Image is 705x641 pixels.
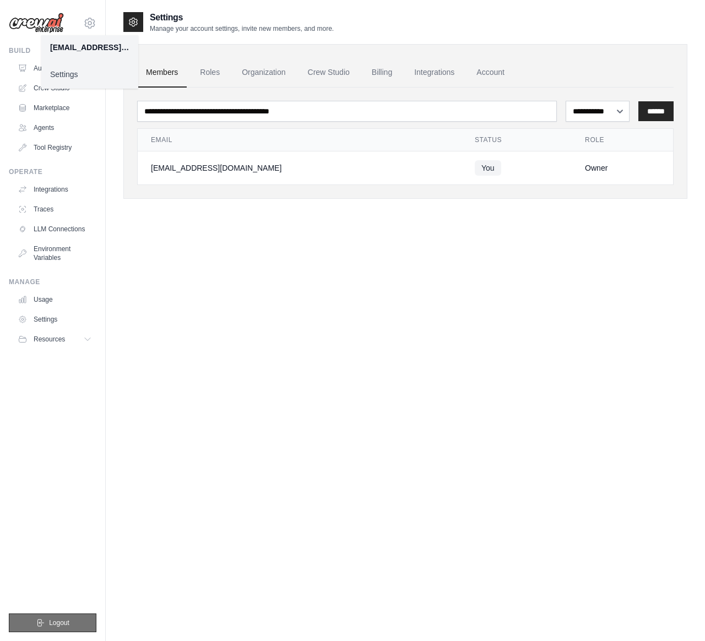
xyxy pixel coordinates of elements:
[13,119,96,137] a: Agents
[13,139,96,156] a: Tool Registry
[13,220,96,238] a: LLM Connections
[34,335,65,344] span: Resources
[137,58,187,88] a: Members
[405,58,463,88] a: Integrations
[13,181,96,198] a: Integrations
[9,613,96,632] button: Logout
[13,200,96,218] a: Traces
[50,42,129,53] div: [EMAIL_ADDRESS][DOMAIN_NAME]
[468,58,513,88] a: Account
[233,58,294,88] a: Organization
[13,240,96,267] a: Environment Variables
[150,24,334,33] p: Manage your account settings, invite new members, and more.
[9,167,96,176] div: Operate
[13,291,96,308] a: Usage
[13,330,96,348] button: Resources
[150,11,334,24] h2: Settings
[13,99,96,117] a: Marketplace
[572,129,673,151] th: Role
[9,278,96,286] div: Manage
[41,64,138,84] a: Settings
[475,160,501,176] span: You
[191,58,229,88] a: Roles
[585,162,660,173] div: Owner
[299,58,359,88] a: Crew Studio
[49,618,69,627] span: Logout
[13,59,96,77] a: Automations
[13,311,96,328] a: Settings
[9,13,64,34] img: Logo
[363,58,401,88] a: Billing
[9,46,96,55] div: Build
[462,129,572,151] th: Status
[13,79,96,97] a: Crew Studio
[138,129,462,151] th: Email
[151,162,448,173] div: [EMAIL_ADDRESS][DOMAIN_NAME]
